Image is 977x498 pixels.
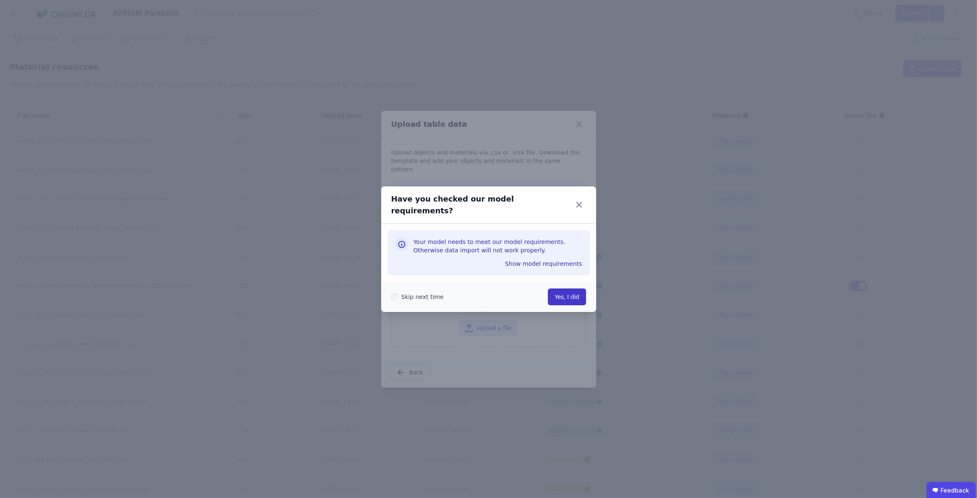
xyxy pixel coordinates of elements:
[391,193,573,217] div: Have you checked our model requirements?
[502,257,586,270] button: Show model requirements
[548,288,586,305] button: Yes, I did
[398,293,443,301] label: Skip next time
[414,238,582,254] h3: Your model needs to meet our model requirements. Otherwise data import will not work properly.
